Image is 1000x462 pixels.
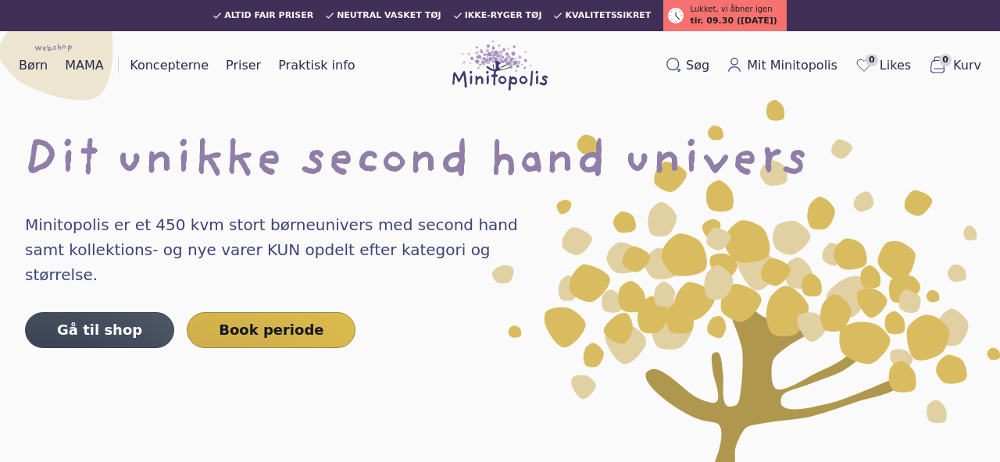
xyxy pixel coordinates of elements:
[452,41,548,91] img: Minitopolis logo
[25,212,550,287] h4: Minitopolis er et 450 kvm stort børneunivers med second hand samt kollektions- og nye varer KUN o...
[12,53,54,78] a: Børn
[939,54,952,66] span: 0
[25,312,174,348] a: Gå til shop
[123,53,215,78] a: Koncepterne
[465,11,542,20] span: Ikke-ryger tøj
[565,11,651,20] span: Kvalitetssikret
[224,11,313,20] span: Altid fair priser
[220,53,267,78] a: Priser
[848,52,917,79] a: 0Likes
[922,52,987,79] button: 0Kurv
[880,56,911,75] span: Likes
[337,11,441,20] span: Neutral vasket tøj
[187,312,355,348] a: Book periode
[690,15,777,28] span: tir. 09.30 ([DATE])
[272,53,361,78] a: Praktisk info
[866,54,878,66] span: 0
[720,53,844,78] a: Mit Minitopolis
[690,3,772,15] span: Lukket, vi åbner igen
[747,56,837,75] span: Mit Minitopolis
[59,53,110,78] a: MAMA
[686,56,709,75] span: Søg
[953,56,981,75] span: Kurv
[25,137,975,187] h1: Dit unikke second hand univers
[659,53,716,78] button: Søg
